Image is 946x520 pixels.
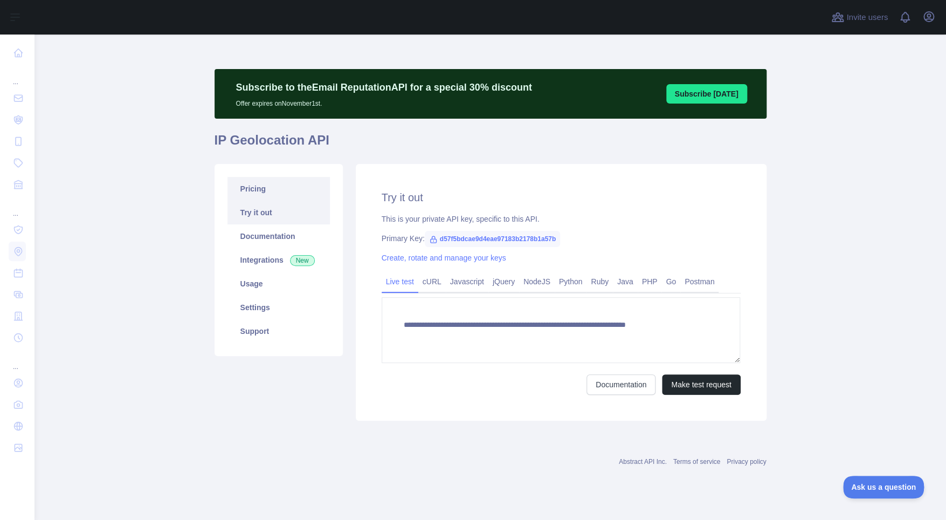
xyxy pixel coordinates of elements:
a: Live test [382,273,418,290]
a: NodeJS [519,273,555,290]
button: Make test request [662,374,740,395]
button: Invite users [829,9,890,26]
a: Settings [227,296,330,319]
a: Python [555,273,587,290]
h2: Try it out [382,190,741,205]
a: Integrations New [227,248,330,272]
a: Documentation [586,374,655,395]
a: Try it out [227,201,330,224]
a: Javascript [446,273,488,290]
a: Documentation [227,224,330,248]
span: d57f5bdcae9d4eae97183b2178b1a57b [425,231,560,247]
a: Pricing [227,177,330,201]
iframe: Toggle Customer Support [843,476,924,498]
div: Primary Key: [382,233,741,244]
div: This is your private API key, specific to this API. [382,214,741,224]
button: Subscribe [DATE] [666,84,747,104]
div: ... [9,350,26,371]
a: Java [613,273,638,290]
p: Subscribe to the Email Reputation API for a special 30 % discount [236,80,532,95]
div: ... [9,65,26,86]
a: PHP [638,273,662,290]
a: Usage [227,272,330,296]
div: ... [9,196,26,218]
a: Terms of service [673,458,720,466]
a: jQuery [488,273,519,290]
span: Invite users [846,11,888,24]
p: Offer expires on November 1st. [236,95,532,108]
a: cURL [418,273,446,290]
a: Postman [680,273,719,290]
a: Go [661,273,680,290]
a: Privacy policy [727,458,766,466]
a: Ruby [586,273,613,290]
a: Abstract API Inc. [619,458,667,466]
h1: IP Geolocation API [215,132,767,158]
a: Support [227,319,330,343]
span: New [290,255,315,266]
a: Create, rotate and manage your keys [382,254,506,262]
